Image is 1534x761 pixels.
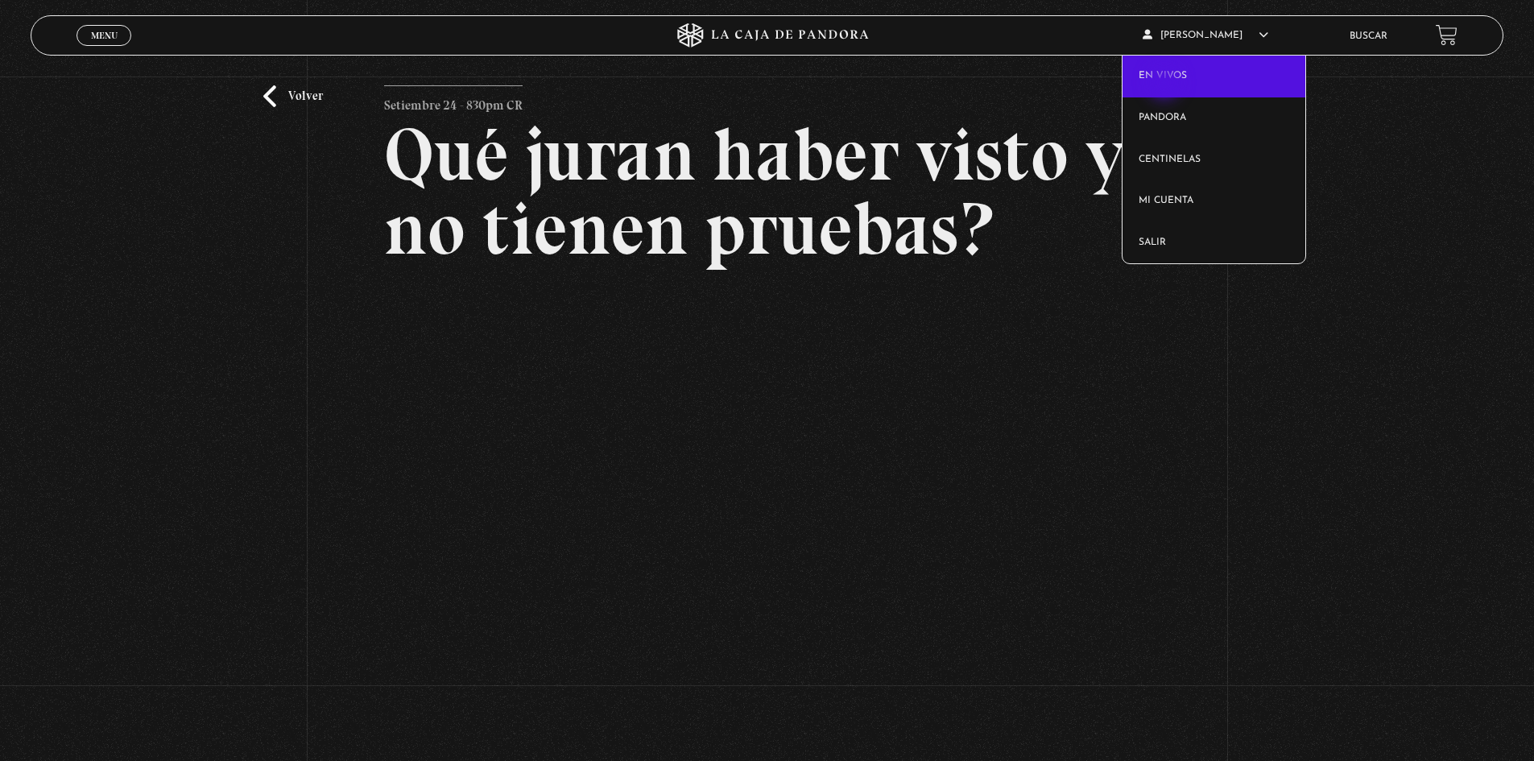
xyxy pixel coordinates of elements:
[1350,31,1387,41] a: Buscar
[1123,222,1305,264] a: Salir
[1123,56,1305,97] a: En vivos
[1123,180,1305,222] a: Mi cuenta
[91,31,118,40] span: Menu
[263,85,323,107] a: Volver
[1123,139,1305,181] a: Centinelas
[1436,24,1458,46] a: View your shopping cart
[384,118,1150,266] h2: Qué juran haber visto y no tienen pruebas?
[384,290,1150,721] iframe: Dailymotion video player – Que juras haber visto y no tienes pruebas (98)
[1143,31,1268,40] span: [PERSON_NAME]
[85,44,123,56] span: Cerrar
[1123,97,1305,139] a: Pandora
[384,85,523,118] p: Setiembre 24 - 830pm CR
